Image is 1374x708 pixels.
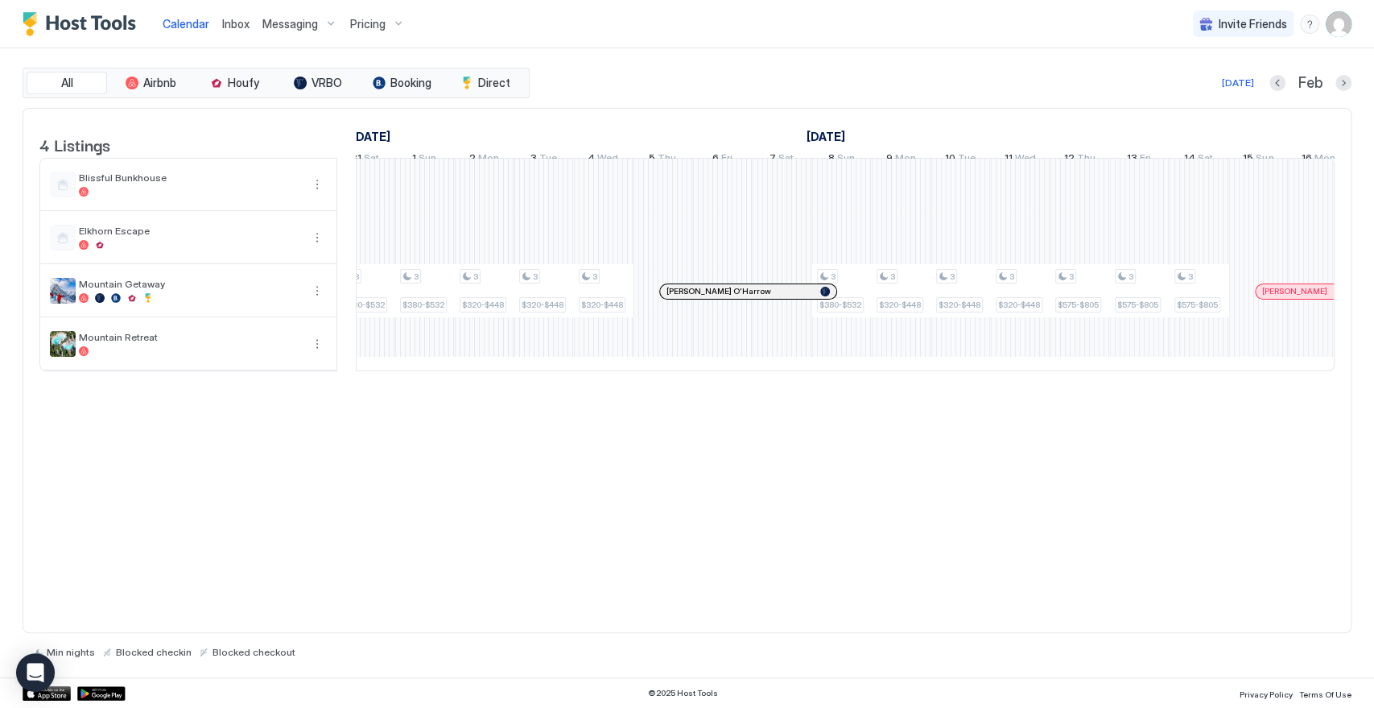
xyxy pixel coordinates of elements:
div: tab-group [23,68,530,98]
div: menu [307,228,327,247]
span: $575-$805 [1117,300,1158,310]
span: 15 [1243,151,1253,168]
span: Houfy [228,76,259,90]
a: February 1, 2026 [803,125,849,148]
a: February 11, 2026 [1001,148,1040,172]
span: Elkhorn Escape [79,225,301,237]
span: 3 [414,271,419,282]
span: All [61,76,73,90]
div: App Store [23,686,71,701]
div: menu [307,334,327,354]
span: Wed [597,151,618,168]
div: Google Play Store [77,686,126,701]
span: 10 [945,151,955,168]
span: Terms Of Use [1299,689,1351,699]
span: 13 [1127,151,1137,168]
button: More options [307,228,327,247]
a: Terms Of Use [1299,685,1351,702]
span: 3 [1188,271,1193,282]
span: 4 [588,151,595,168]
span: 1 [412,151,416,168]
span: Invite Friends [1219,17,1287,31]
span: [PERSON_NAME] O'Harrow [666,286,771,296]
span: Min nights [47,646,95,658]
button: Previous month [1269,75,1285,91]
button: Direct [445,72,526,94]
span: 6 [712,151,719,168]
a: Host Tools Logo [23,12,143,36]
span: Fri [721,151,732,168]
span: $380-$532 [819,300,861,310]
span: 7 [770,151,776,168]
span: 3 [950,271,955,282]
div: menu [307,281,327,300]
div: User profile [1326,11,1351,37]
a: February 15, 2026 [1239,148,1277,172]
span: 16 [1301,151,1311,168]
a: January 31, 2026 [347,148,383,172]
span: 9 [886,151,893,168]
span: Pricing [350,17,386,31]
div: Open Intercom Messenger [16,653,55,692]
a: February 6, 2026 [708,148,737,172]
span: Airbnb [143,76,176,90]
span: Mon [478,151,499,168]
span: $320-$448 [522,300,563,310]
div: menu [1300,14,1319,34]
span: 3 [1069,271,1074,282]
span: Tue [539,151,557,168]
a: February 10, 2026 [941,148,980,172]
span: Blocked checkin [116,646,192,658]
div: listing image [50,278,76,304]
span: Booking [390,76,431,90]
span: $380-$532 [402,300,444,310]
span: © 2025 Host Tools [648,688,718,698]
span: Mon [1314,151,1335,168]
span: $575-$805 [1177,300,1218,310]
span: Sat [1198,151,1213,168]
span: 4 Listings [39,132,110,156]
span: 3 [354,271,359,282]
span: Wed [1015,151,1036,168]
span: $320-$448 [462,300,504,310]
span: 2 [469,151,476,168]
span: Messaging [262,17,318,31]
a: February 8, 2026 [824,148,859,172]
span: 3 [473,271,478,282]
button: More options [307,281,327,300]
a: February 5, 2026 [645,148,680,172]
span: Mountain Retreat [79,331,301,343]
span: Blissful Bunkhouse [79,172,301,184]
span: Tue [958,151,976,168]
span: Sun [1256,151,1273,168]
span: Blocked checkout [212,646,295,658]
button: Next month [1335,75,1351,91]
a: February 2, 2026 [465,148,503,172]
span: $320-$448 [879,300,921,310]
button: [DATE] [1219,73,1256,93]
span: Sat [778,151,794,168]
span: Sun [419,151,436,168]
span: $320-$448 [581,300,623,310]
a: Privacy Policy [1240,685,1293,702]
span: $320-$448 [939,300,980,310]
span: 3 [530,151,537,168]
a: February 16, 2026 [1297,148,1339,172]
button: All [27,72,107,94]
span: 31 [351,151,361,168]
a: February 7, 2026 [765,148,798,172]
span: 3 [1128,271,1133,282]
span: Inbox [222,17,250,31]
span: 14 [1184,151,1195,168]
span: 3 [1009,271,1014,282]
button: More options [307,175,327,194]
span: 8 [828,151,835,168]
a: Calendar [163,15,209,32]
a: Inbox [222,15,250,32]
span: Mon [895,151,916,168]
button: Houfy [194,72,274,94]
span: Feb [1298,74,1322,93]
span: 5 [649,151,655,168]
span: $380-$532 [343,300,385,310]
